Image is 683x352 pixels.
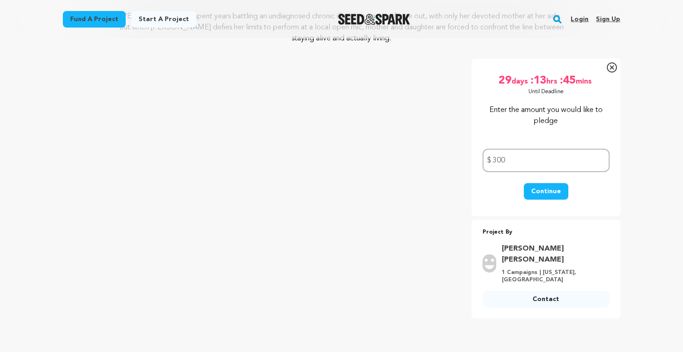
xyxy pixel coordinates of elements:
button: Continue [524,183,568,200]
a: Seed&Spark Homepage [338,14,410,25]
span: hrs [546,73,559,88]
p: Enter the amount you would like to pledge [483,105,610,127]
a: Goto Shankman Sarah Ann profile [502,243,604,265]
a: Start a project [131,11,196,28]
p: Until Deadline [528,88,564,95]
a: Contact [483,291,610,307]
span: days [511,73,530,88]
img: Seed&Spark Logo Dark Mode [338,14,410,25]
a: Sign up [596,12,620,27]
a: Fund a project [63,11,126,28]
span: :13 [530,73,546,88]
img: user.png [483,254,496,273]
p: 1 Campaigns | [US_STATE], [GEOGRAPHIC_DATA] [502,269,604,284]
a: Login [571,12,589,27]
p: Project By [483,227,610,238]
span: $ [487,155,491,166]
span: 29 [499,73,511,88]
span: mins [576,73,594,88]
span: :45 [559,73,576,88]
